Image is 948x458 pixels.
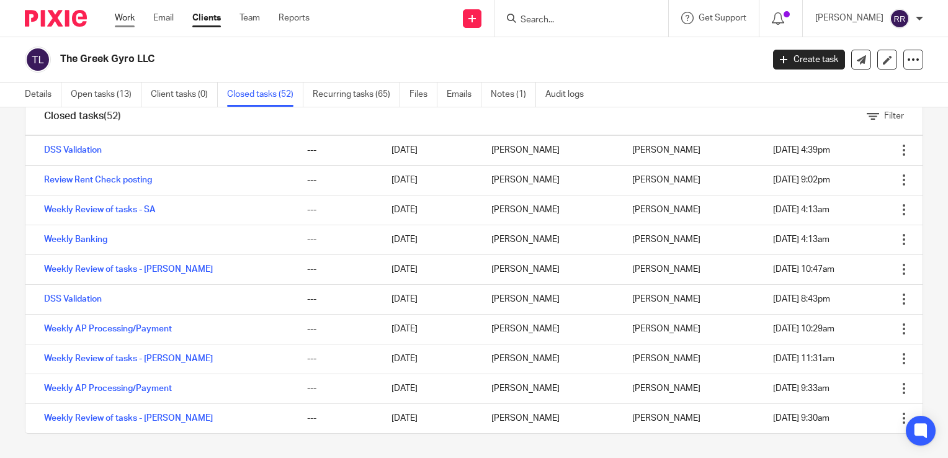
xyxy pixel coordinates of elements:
a: Closed tasks (52) [227,83,303,107]
td: [PERSON_NAME] [479,344,620,374]
span: [DATE] 10:47am [773,265,834,274]
a: Weekly AP Processing/Payment [44,325,172,333]
a: DSS Validation [44,295,102,303]
a: Audit logs [545,83,593,107]
h2: The Greek Gyro LLC [60,53,615,66]
a: Weekly AP Processing/Payment [44,384,172,393]
span: [PERSON_NAME] [632,146,700,155]
span: [DATE] 10:29am [773,325,834,333]
a: Reports [279,12,310,24]
span: [PERSON_NAME] [632,384,700,393]
td: [DATE] [379,374,480,403]
div: --- [307,352,367,365]
span: [PERSON_NAME] [632,414,700,423]
a: Review Rent Check posting [44,176,152,184]
td: [PERSON_NAME] [479,403,620,433]
div: --- [307,293,367,305]
a: Files [409,83,437,107]
span: [PERSON_NAME] [632,295,700,303]
td: [DATE] [379,254,480,284]
td: [PERSON_NAME] [479,254,620,284]
td: [PERSON_NAME] [479,195,620,225]
a: Work [115,12,135,24]
a: Weekly Review of tasks - [PERSON_NAME] [44,414,213,423]
p: [PERSON_NAME] [815,12,883,24]
td: [DATE] [379,284,480,314]
a: Emails [447,83,481,107]
h1: Closed tasks [44,110,121,123]
img: svg%3E [25,47,51,73]
span: [DATE] 9:33am [773,384,829,393]
td: [DATE] [379,314,480,344]
span: [PERSON_NAME] [632,265,700,274]
td: [DATE] [379,225,480,254]
a: Details [25,83,61,107]
div: --- [307,382,367,395]
span: Get Support [699,14,746,22]
td: [PERSON_NAME] [479,165,620,195]
a: Weekly Review of tasks - [PERSON_NAME] [44,265,213,274]
span: [DATE] 4:13am [773,235,829,244]
span: Filter [884,112,904,120]
span: [PERSON_NAME] [632,176,700,184]
td: [DATE] [379,344,480,374]
span: (52) [104,111,121,121]
a: Weekly Review of tasks - [PERSON_NAME] [44,354,213,363]
span: [PERSON_NAME] [632,235,700,244]
img: Pixie [25,10,87,27]
span: [DATE] 8:43pm [773,295,830,303]
a: DSS Validation [44,146,102,155]
td: [PERSON_NAME] [479,284,620,314]
td: [PERSON_NAME] [479,374,620,403]
img: svg%3E [890,9,910,29]
a: Create task [773,50,845,70]
span: [PERSON_NAME] [632,205,700,214]
a: Team [239,12,260,24]
a: Recurring tasks (65) [313,83,400,107]
span: [DATE] 9:30am [773,414,829,423]
a: Notes (1) [491,83,536,107]
td: [PERSON_NAME] [479,135,620,165]
td: [DATE] [379,195,480,225]
span: [DATE] 4:13am [773,205,829,214]
div: --- [307,204,367,216]
div: --- [307,412,367,424]
a: Clients [192,12,221,24]
td: [DATE] [379,403,480,433]
td: [PERSON_NAME] [479,225,620,254]
span: [PERSON_NAME] [632,325,700,333]
td: [DATE] [379,165,480,195]
div: --- [307,263,367,276]
span: [DATE] 11:31am [773,354,834,363]
input: Search [519,15,631,26]
div: --- [307,233,367,246]
td: [PERSON_NAME] [479,314,620,344]
span: [DATE] 4:39pm [773,146,830,155]
div: --- [307,174,367,186]
a: Open tasks (13) [71,83,141,107]
td: [DATE] [379,135,480,165]
div: --- [307,144,367,156]
div: --- [307,323,367,335]
a: Client tasks (0) [151,83,218,107]
a: Weekly Banking [44,235,107,244]
a: Weekly Review of tasks - SA [44,205,156,214]
span: [DATE] 9:02pm [773,176,830,184]
span: [PERSON_NAME] [632,354,700,363]
a: Email [153,12,174,24]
